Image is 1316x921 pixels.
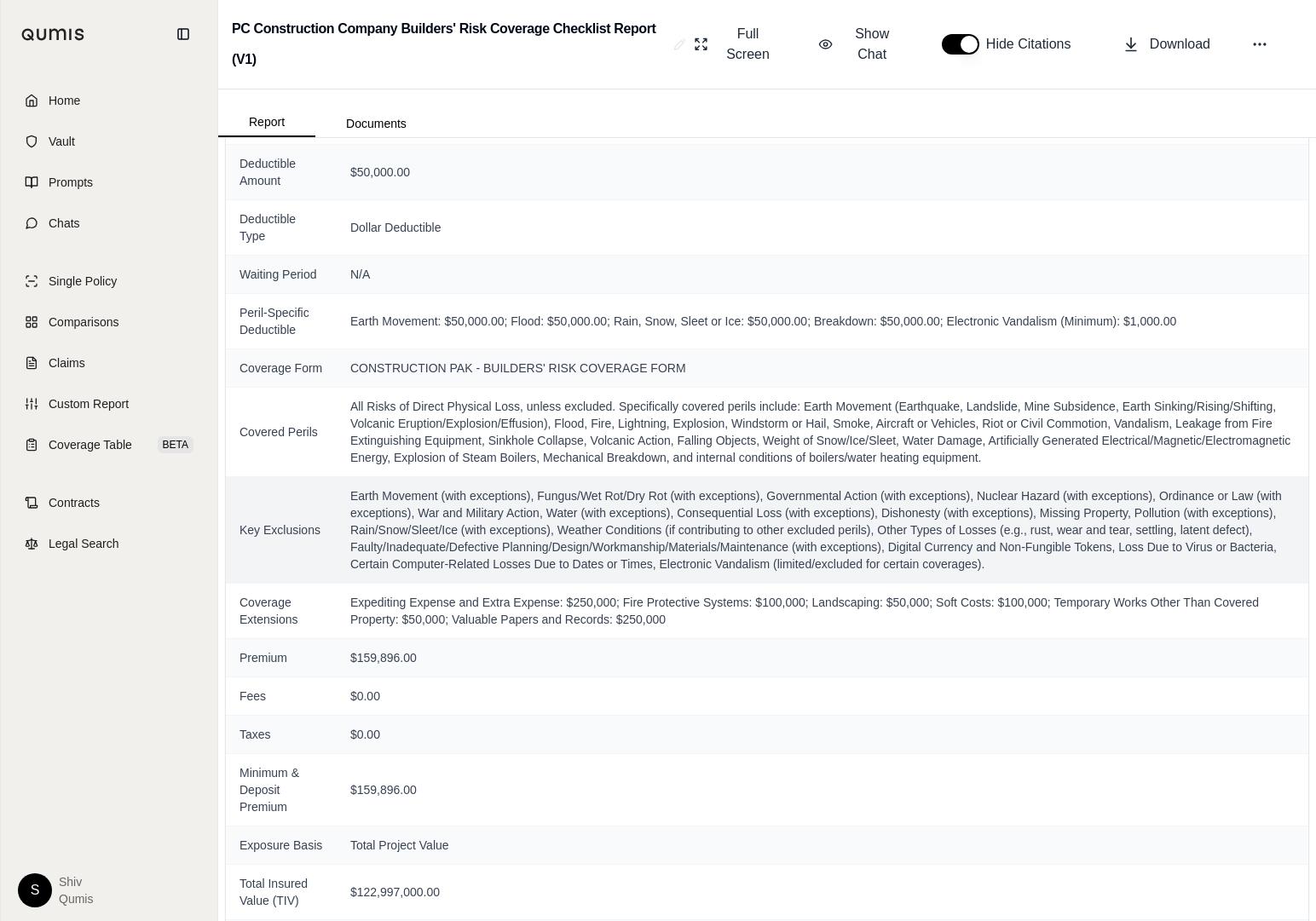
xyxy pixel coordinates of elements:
[49,354,85,371] span: Claims
[49,273,117,290] span: Single Policy
[240,360,323,377] span: Coverage Form
[49,314,118,331] span: Comparisons
[350,360,1295,377] span: CONSTRUCTION PAK - BUILDERS' RISK COVERAGE FORM
[350,398,1295,466] span: All Risks of Direct Physical Loss, unless excluded. Specifically covered perils include: Earth Mo...
[350,219,1295,236] span: Dollar Deductible
[350,726,1295,743] span: $0.00
[844,24,901,65] span: Show Chat
[49,494,100,511] span: Contracts
[49,535,119,552] span: Legal Search
[350,487,1295,573] span: Earth Movement (with exceptions), Fungus/Wet Rot/Dry Rot (with exceptions), Governmental Action (...
[240,875,323,909] span: Total Insured Value (TIV)
[232,14,667,75] h2: PC Construction Company Builders' Risk Coverage Checklist Report (V1)
[687,17,785,72] button: Full Screen
[350,884,1295,901] span: $122,997,000.00
[240,594,323,628] span: Coverage Extensions
[240,210,323,245] span: Deductible Type
[240,521,323,538] span: Key Exclusions
[11,164,207,201] a: Prompts
[240,304,323,338] span: Peril-Specific Deductible
[240,423,323,440] span: Covered Perils
[350,781,1295,798] span: $159,896.00
[811,17,908,72] button: Show Chat
[158,436,193,453] span: BETA
[350,313,1295,330] span: Earth Movement: $50,000.00; Flood: $50,000.00; Rain, Snow, Sleet or Ice: $50,000.00; Breakdown: $...
[21,28,85,41] img: Qumis Logo
[240,837,323,854] span: Exposure Basis
[170,20,197,48] button: Collapse sidebar
[240,764,323,815] span: Minimum & Deposit Premium
[240,649,323,666] span: Premium
[11,426,207,463] a: Coverage TableBETA
[218,108,315,137] button: Report
[986,34,1082,55] span: Hide Citations
[59,890,93,907] span: Qumis
[350,688,1295,705] span: $0.00
[11,525,207,562] a: Legal Search
[350,837,1295,854] span: Total Project Value
[11,123,207,160] a: Vault
[350,594,1295,628] span: Expediting Expense and Extra Expense: $250,000; Fire Protective Systems: $100,000; Landscaping: $...
[11,484,207,521] a: Contracts
[49,215,80,232] span: Chats
[18,873,52,907] div: S
[350,649,1295,666] span: $159,896.00
[1116,27,1217,61] button: Download
[240,726,323,743] span: Taxes
[350,266,1295,283] span: N/A
[240,688,323,705] span: Fees
[11,82,207,119] a: Home
[315,110,437,137] button: Documents
[11,344,207,382] a: Claims
[49,174,93,191] span: Prompts
[11,204,207,242] a: Chats
[11,303,207,341] a: Comparisons
[240,155,323,189] span: Deductible Amount
[49,436,132,453] span: Coverage Table
[1150,34,1210,55] span: Download
[49,92,80,109] span: Home
[719,24,778,65] span: Full Screen
[49,395,129,412] span: Custom Report
[11,262,207,300] a: Single Policy
[59,873,93,890] span: Shiv
[11,385,207,423] a: Custom Report
[240,266,323,283] span: Waiting Period
[350,164,1295,181] span: $50,000.00
[49,133,75,150] span: Vault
